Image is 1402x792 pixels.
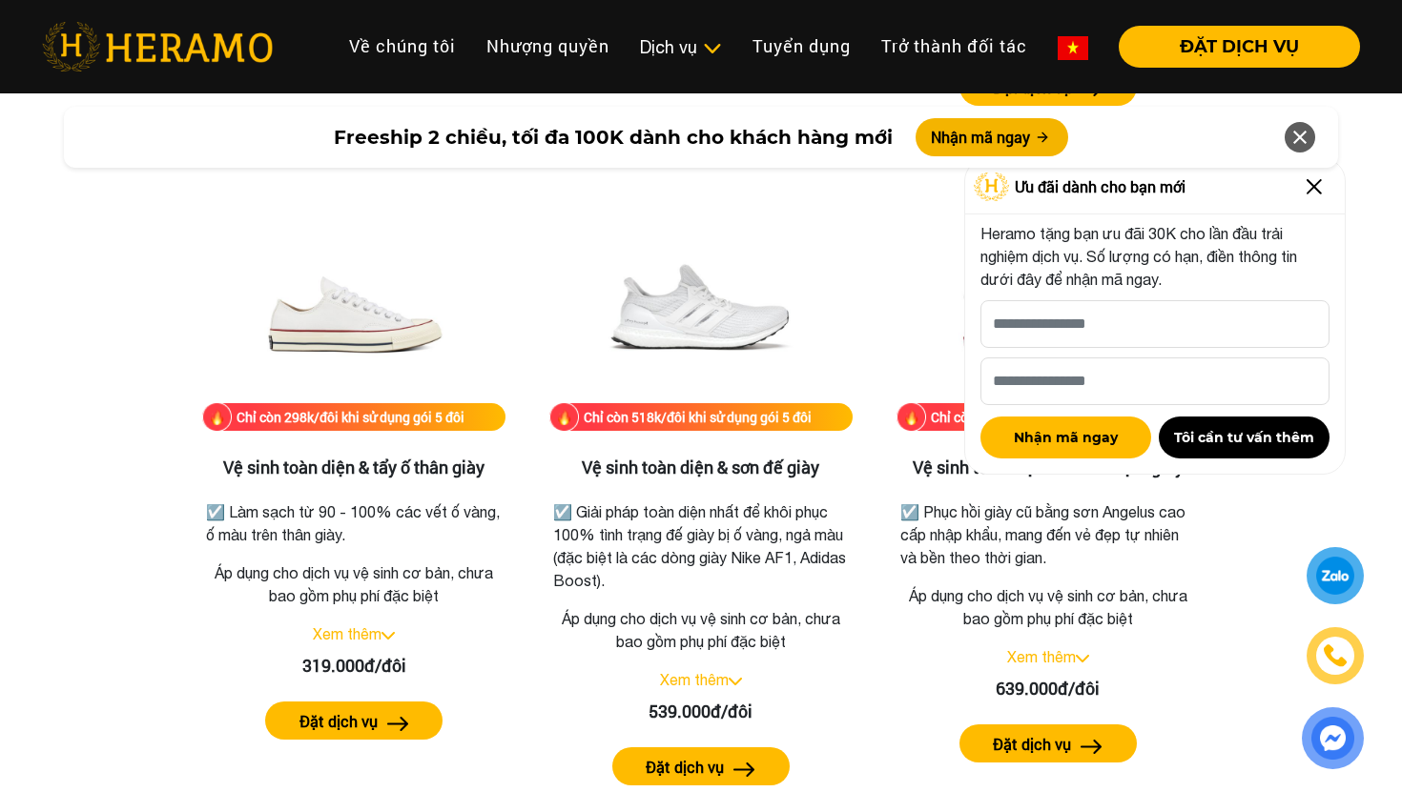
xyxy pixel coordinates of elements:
a: Tuyển dụng [737,26,866,67]
div: Chỉ còn 298k/đôi khi sử dụng gói 5 đôi [237,407,464,427]
div: Dịch vụ [640,34,722,60]
a: Xem thêm [313,625,381,642]
span: Ưu đãi dành cho bạn mới [1015,175,1186,198]
a: Xem thêm [660,671,729,688]
img: Vệ sinh toàn diện & sơn đế giày [606,213,796,403]
h3: Vệ sinh toàn diện & sơn đế giày [549,457,853,478]
a: Trở thành đối tác [866,26,1042,67]
img: arrow_down.svg [381,632,395,640]
img: Close [1299,172,1330,202]
img: subToggleIcon [702,39,722,58]
img: arrow [1081,740,1103,754]
img: arrow [387,717,409,731]
p: Áp dụng cho dịch vụ vệ sinh cơ bản, chưa bao gồm phụ phí đặc biệt [897,584,1200,630]
a: Nhượng quyền [471,26,625,67]
a: Về chúng tôi [334,26,471,67]
button: Đặt dịch vụ [612,747,790,785]
img: fire.png [549,402,579,432]
a: Đặt dịch vụ arrow [549,747,853,785]
label: Đặt dịch vụ [299,710,378,733]
span: Freeship 2 chiều, tối đa 100K dành cho khách hàng mới [334,123,893,152]
div: 639.000đ/đôi [897,676,1200,701]
button: Tôi cần tư vấn thêm [1159,416,1330,458]
h3: Vệ sinh toàn diện & sơn nhuộm giày [897,457,1200,478]
img: heramo-logo.png [42,22,273,71]
img: vn-flag.png [1058,36,1088,60]
label: Đặt dịch vụ [993,733,1071,756]
p: Áp dụng cho dịch vụ vệ sinh cơ bản, chưa bao gồm phụ phí đặc biệt [549,607,853,653]
img: phone-icon [1322,641,1350,670]
img: Logo [974,173,1010,201]
img: arrow_down.svg [1076,655,1089,662]
a: Đặt dịch vụ arrow [202,701,505,740]
p: ☑️ Làm sạch từ 90 - 100% các vết ố vàng, ố màu trên thân giày. [206,500,502,546]
img: Vệ sinh toàn diện & tẩy ố thân giày [258,213,449,403]
p: ☑️ Phục hồi giày cũ bằng sơn Angelus cao cấp nhập khẩu, mang đến vẻ đẹp tự nhiên và bền theo thời... [900,500,1196,569]
img: fire.png [202,402,232,432]
button: ĐẶT DỊCH VỤ [1119,26,1360,68]
img: arrow [733,762,755,777]
div: 539.000đ/đôi [549,699,853,724]
button: Đặt dịch vụ [265,701,443,740]
p: Heramo tặng bạn ưu đãi 30K cho lần đầu trải nghiệm dịch vụ. Số lượng có hạn, điền thông tin dưới ... [980,222,1330,291]
label: Đặt dịch vụ [646,756,724,779]
p: ☑️ Giải pháp toàn diện nhất để khôi phục 100% tình trạng đế giày bị ố vàng, ngả màu (đặc biệt là ... [553,500,849,592]
a: Xem thêm [1007,648,1076,665]
img: fire.png [897,402,926,432]
a: ĐẶT DỊCH VỤ [1103,38,1360,55]
div: Chỉ còn 518k/đôi khi sử dụng gói 5 đôi [584,407,812,427]
img: arrow_down.svg [729,678,742,685]
p: Áp dụng cho dịch vụ vệ sinh cơ bản, chưa bao gồm phụ phí đặc biệt [202,561,505,607]
button: Nhận mã ngay [916,118,1068,156]
button: Nhận mã ngay [980,416,1151,458]
img: Vệ sinh toàn diện & sơn nhuộm giày [953,213,1144,403]
a: Đặt dịch vụ arrow [897,724,1200,762]
div: 319.000đ/đôi [202,653,505,679]
a: phone-icon [1309,629,1362,682]
button: Đặt dịch vụ [959,724,1137,762]
h3: Vệ sinh toàn diện & tẩy ố thân giày [202,457,505,478]
div: Chỉ còn 618k/đôi khi sử dụng gói 5 đôi [931,407,1159,427]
